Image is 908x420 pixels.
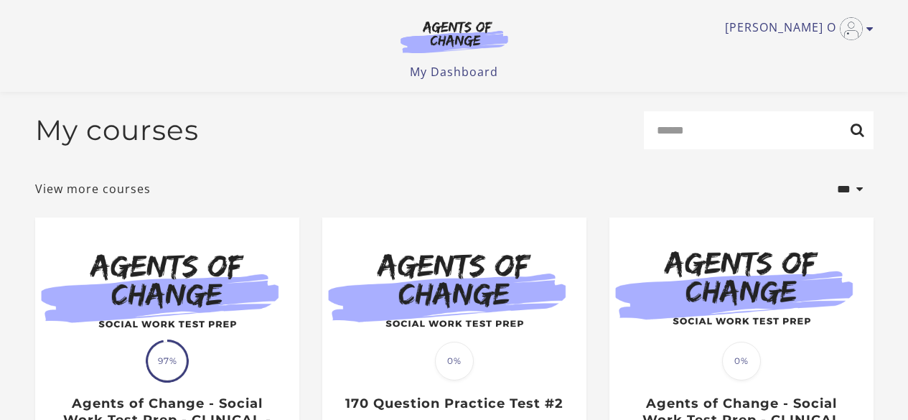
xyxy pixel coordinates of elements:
[725,17,866,40] a: Toggle menu
[35,113,199,147] h2: My courses
[410,64,498,80] a: My Dashboard
[385,20,523,53] img: Agents of Change Logo
[148,342,187,381] span: 97%
[337,396,571,412] h3: 170 Question Practice Test #2
[722,342,761,381] span: 0%
[35,180,151,197] a: View more courses
[435,342,474,381] span: 0%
